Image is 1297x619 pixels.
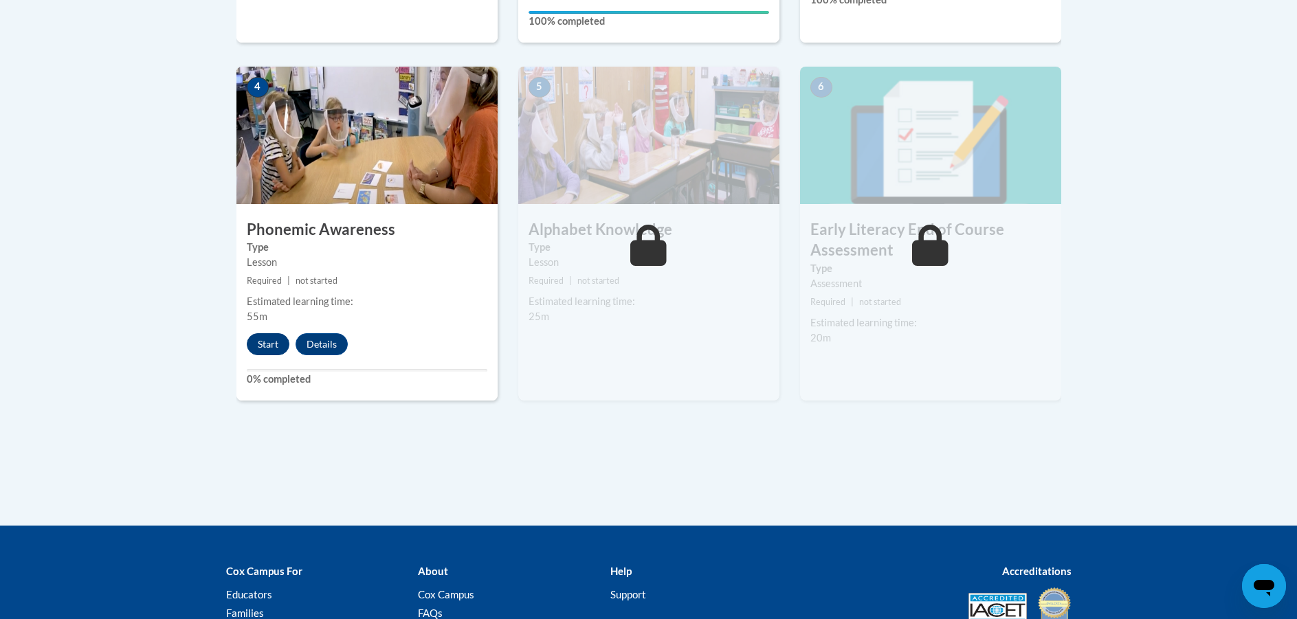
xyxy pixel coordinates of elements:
[610,565,632,577] b: Help
[296,333,348,355] button: Details
[247,311,267,322] span: 55m
[226,588,272,600] a: Educators
[236,219,498,240] h3: Phonemic Awareness
[247,372,487,387] label: 0% completed
[247,333,289,355] button: Start
[851,297,854,307] span: |
[287,275,290,286] span: |
[247,240,487,255] label: Type
[518,67,779,204] img: Course Image
[810,297,845,307] span: Required
[529,240,769,255] label: Type
[529,77,551,98] span: 5
[529,294,769,309] div: Estimated learning time:
[226,565,302,577] b: Cox Campus For
[810,77,832,98] span: 6
[800,219,1061,262] h3: Early Literacy End of Course Assessment
[226,607,264,619] a: Families
[577,275,619,286] span: not started
[610,588,646,600] a: Support
[247,255,487,270] div: Lesson
[800,67,1061,204] img: Course Image
[247,77,269,98] span: 4
[810,332,831,344] span: 20m
[247,294,487,309] div: Estimated learning time:
[810,261,1051,276] label: Type
[529,14,769,29] label: 100% completed
[810,315,1051,330] div: Estimated learning time:
[247,275,282,286] span: Required
[529,11,769,14] div: Your progress
[529,255,769,270] div: Lesson
[810,276,1051,291] div: Assessment
[1242,564,1286,608] iframe: Button to launch messaging window
[296,275,337,286] span: not started
[529,275,564,286] span: Required
[236,67,498,204] img: Course Image
[518,219,779,240] h3: Alphabet Knowledge
[418,588,474,600] a: Cox Campus
[859,297,901,307] span: not started
[1002,565,1072,577] b: Accreditations
[529,311,549,322] span: 25m
[418,607,443,619] a: FAQs
[569,275,572,286] span: |
[418,565,448,577] b: About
